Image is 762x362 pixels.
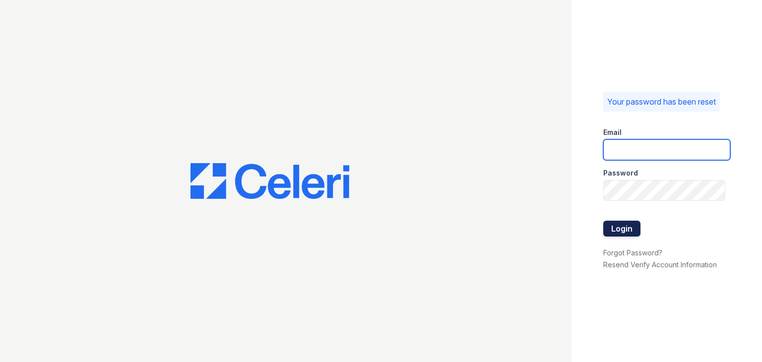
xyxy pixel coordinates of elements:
label: Email [603,127,622,137]
img: CE_Logo_Blue-a8612792a0a2168367f1c8372b55b34899dd931a85d93a1a3d3e32e68fde9ad4.png [190,163,349,199]
label: Password [603,168,638,178]
button: Login [603,221,640,237]
p: Your password has been reset [607,96,716,108]
a: Resend Verify Account Information [603,260,717,269]
a: Forgot Password? [603,248,662,257]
